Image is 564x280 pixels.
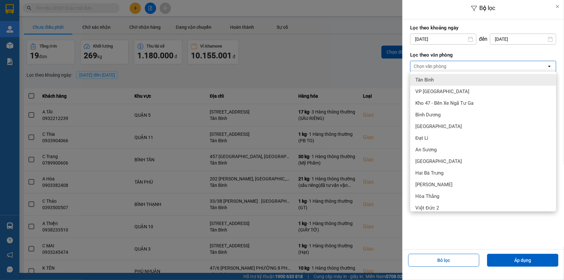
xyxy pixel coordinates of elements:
[410,52,556,58] label: Lọc theo văn phòng
[415,100,474,106] span: Kho 47 - Bến Xe Ngã Tư Ga
[415,205,439,211] span: Việt Đức 2
[410,25,556,31] label: Lọc theo khoảng ngày
[415,181,452,188] span: [PERSON_NAME]
[415,135,428,141] span: Đạt Lí
[490,34,556,44] input: Select a date.
[410,71,556,211] ul: Menu
[415,88,469,95] span: VP [GEOGRAPHIC_DATA]
[415,77,434,83] span: Tân Bình
[415,123,462,130] span: [GEOGRAPHIC_DATA]
[415,112,441,118] span: Bình Dương
[415,146,437,153] span: An Sương
[414,63,447,70] div: Chọn văn phòng
[408,254,480,267] button: Bỏ lọc
[415,193,439,199] span: Hòa Thắng
[415,170,443,176] span: Hai Bà Trưng
[476,36,490,42] div: đến
[547,64,552,69] svg: open
[487,254,559,267] button: Áp dụng
[480,5,495,11] span: Bộ lọc
[415,158,462,165] span: [GEOGRAPHIC_DATA]
[410,34,476,44] input: Select a date.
